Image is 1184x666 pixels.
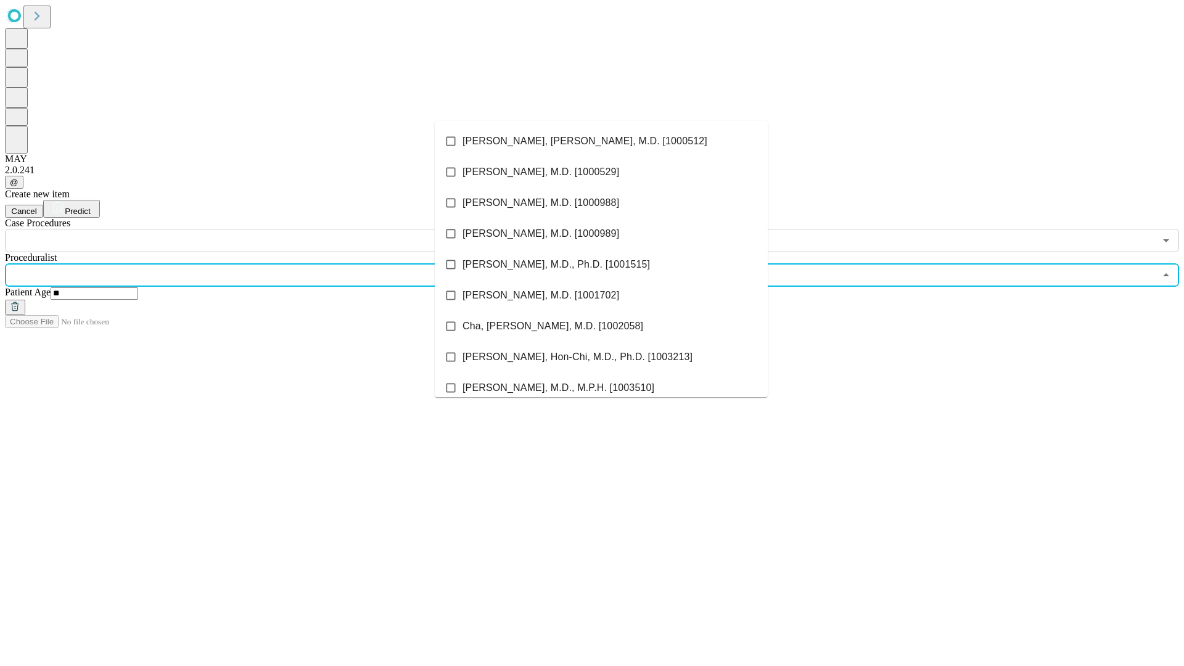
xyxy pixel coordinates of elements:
[462,350,693,364] span: [PERSON_NAME], Hon-Chi, M.D., Ph.D. [1003213]
[5,154,1179,165] div: MAY
[462,319,643,334] span: Cha, [PERSON_NAME], M.D. [1002058]
[11,207,37,216] span: Cancel
[462,226,619,241] span: [PERSON_NAME], M.D. [1000989]
[462,380,654,395] span: [PERSON_NAME], M.D., M.P.H. [1003510]
[5,165,1179,176] div: 2.0.241
[5,189,70,199] span: Create new item
[65,207,90,216] span: Predict
[462,257,650,272] span: [PERSON_NAME], M.D., Ph.D. [1001515]
[462,134,707,149] span: [PERSON_NAME], [PERSON_NAME], M.D. [1000512]
[5,287,51,297] span: Patient Age
[1157,232,1175,249] button: Open
[43,200,100,218] button: Predict
[5,252,57,263] span: Proceduralist
[462,195,619,210] span: [PERSON_NAME], M.D. [1000988]
[10,178,18,187] span: @
[5,176,23,189] button: @
[1157,266,1175,284] button: Close
[462,165,619,179] span: [PERSON_NAME], M.D. [1000529]
[462,288,619,303] span: [PERSON_NAME], M.D. [1001702]
[5,205,43,218] button: Cancel
[5,218,70,228] span: Scheduled Procedure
